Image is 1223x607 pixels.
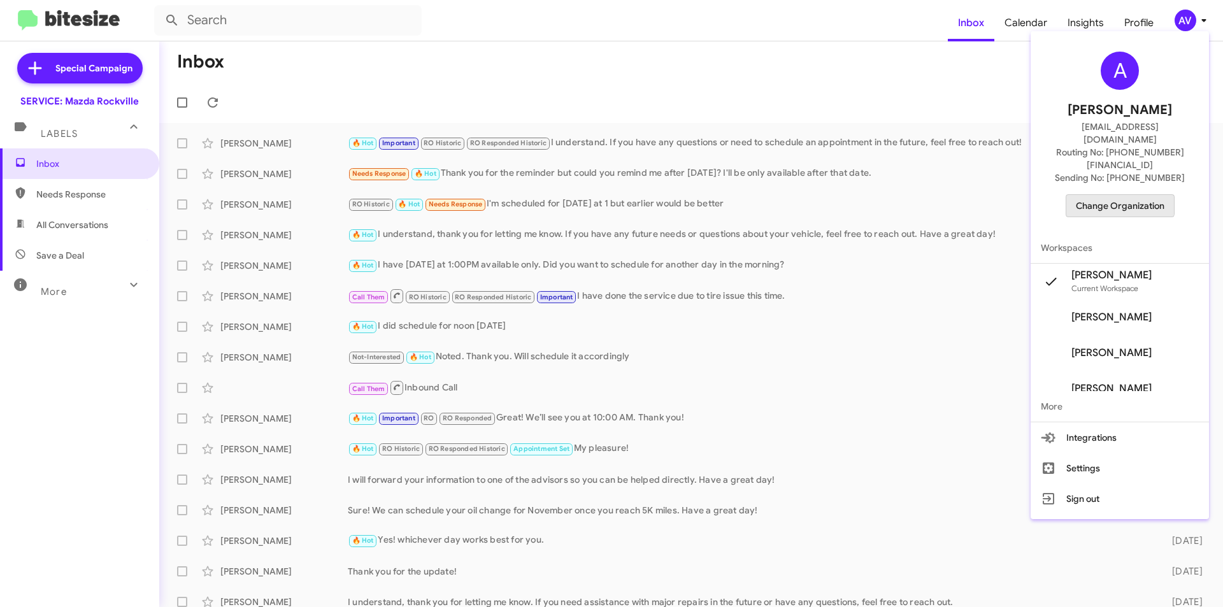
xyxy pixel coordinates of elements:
span: [EMAIL_ADDRESS][DOMAIN_NAME] [1046,120,1194,146]
button: Change Organization [1066,194,1175,217]
button: Integrations [1031,422,1209,453]
span: [PERSON_NAME] [1071,382,1152,395]
div: A [1101,52,1139,90]
span: [PERSON_NAME] [1071,346,1152,359]
button: Settings [1031,453,1209,483]
span: [PERSON_NAME] [1071,311,1152,324]
span: Routing No: [PHONE_NUMBER][FINANCIAL_ID] [1046,146,1194,171]
button: Sign out [1031,483,1209,514]
span: Workspaces [1031,232,1209,263]
span: Current Workspace [1071,283,1138,293]
span: Sending No: [PHONE_NUMBER] [1055,171,1185,184]
span: More [1031,391,1209,422]
span: [PERSON_NAME] [1068,100,1172,120]
span: Change Organization [1076,195,1164,217]
span: [PERSON_NAME] [1071,269,1152,282]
